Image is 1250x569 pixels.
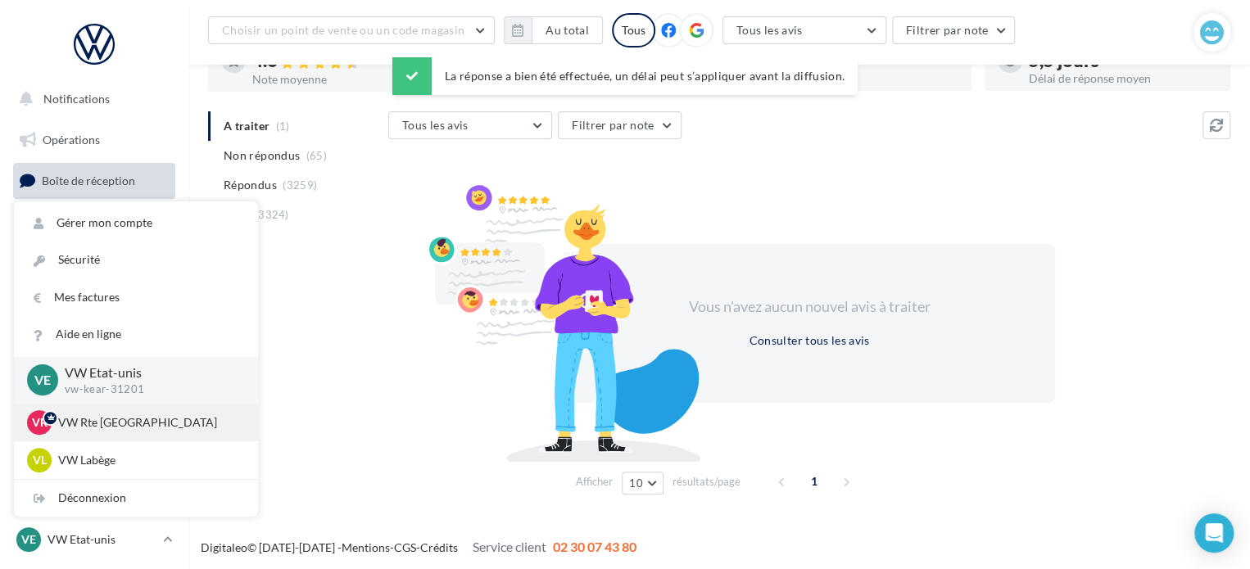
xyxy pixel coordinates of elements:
[1029,73,1217,84] div: Délai de réponse moyen
[201,540,636,554] span: © [DATE]-[DATE] - - -
[34,371,51,390] span: VE
[42,174,135,187] span: Boîte de réception
[14,205,258,242] a: Gérer mon compte
[10,82,172,116] button: Notifications
[668,296,950,318] div: Vous n'avez aucun nouvel avis à traiter
[673,474,740,490] span: résultats/page
[32,414,48,431] span: VR
[770,73,958,84] div: Taux de réponse
[10,463,179,512] a: Campagnes DataOnDemand
[504,16,603,44] button: Au total
[14,242,258,278] a: Sécurité
[402,118,469,132] span: Tous les avis
[1029,52,1217,70] div: 5,5 jours
[65,364,232,382] p: VW Etat-unis
[473,539,546,554] span: Service client
[10,205,179,240] a: Visibilité en ligne
[10,163,179,198] a: Boîte de réception
[43,92,110,106] span: Notifications
[553,539,636,554] span: 02 30 07 43 80
[558,111,682,139] button: Filtrer par note
[576,474,613,490] span: Afficher
[612,13,655,47] div: Tous
[394,540,416,554] a: CGS
[722,16,886,44] button: Tous les avis
[13,524,175,555] a: VE VW Etat-unis
[14,316,258,353] a: Aide en ligne
[222,23,464,37] span: Choisir un point de vente ou un code magasin
[255,208,289,221] span: (3324)
[201,540,247,554] a: Digitaleo
[252,52,441,70] div: 4.6
[21,531,36,548] span: VE
[33,452,47,468] span: VL
[1194,513,1234,553] div: Open Intercom Messenger
[14,480,258,517] div: Déconnexion
[892,16,1016,44] button: Filtrer par note
[283,178,317,192] span: (3259)
[10,409,179,457] a: PLV et print personnalisable
[43,133,100,147] span: Opérations
[736,23,803,37] span: Tous les avis
[532,16,603,44] button: Au total
[58,452,238,468] p: VW Labège
[58,414,238,431] p: VW Rte [GEOGRAPHIC_DATA]
[65,382,232,397] p: vw-kear-31201
[224,177,277,193] span: Répondus
[10,287,179,321] a: Contacts
[14,279,258,316] a: Mes factures
[388,111,552,139] button: Tous les avis
[801,468,827,494] span: 1
[252,74,441,85] div: Note moyenne
[306,149,327,162] span: (65)
[10,246,179,281] a: Campagnes
[10,368,179,403] a: Calendrier
[48,531,156,548] p: VW Etat-unis
[392,57,858,95] div: La réponse a bien été effectuée, un délai peut s’appliquer avant la diffusion.
[420,540,458,554] a: Crédits
[224,147,300,164] span: Non répondus
[10,123,179,157] a: Opérations
[622,472,663,494] button: 10
[342,540,390,554] a: Mentions
[208,16,495,44] button: Choisir un point de vente ou un code magasin
[629,476,643,490] span: 10
[10,327,179,362] a: Médiathèque
[742,331,876,350] button: Consulter tous les avis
